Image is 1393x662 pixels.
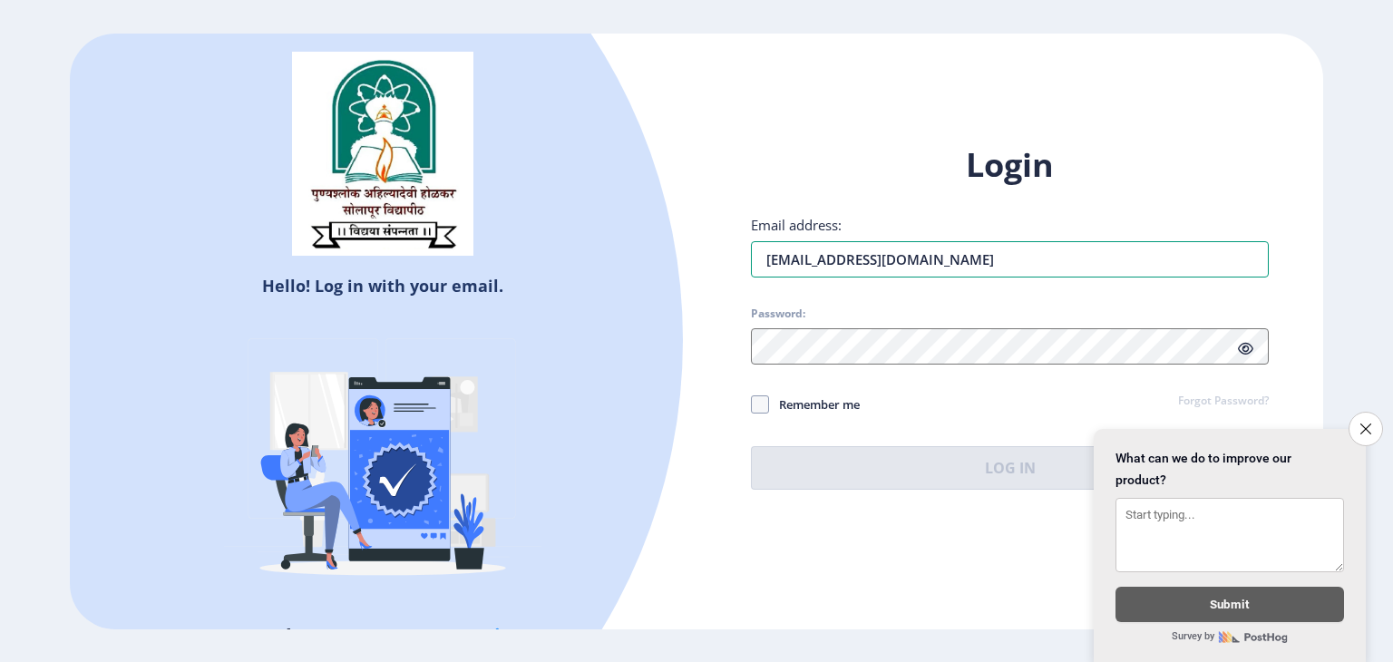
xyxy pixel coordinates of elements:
[1178,394,1269,410] a: Forgot Password?
[751,241,1269,277] input: Email address
[751,307,805,321] label: Password:
[751,446,1269,490] button: Log In
[751,143,1269,187] h1: Login
[769,394,860,415] span: Remember me
[458,622,541,649] a: Register
[751,216,842,234] label: Email address:
[83,621,683,650] h5: Don't have an account?
[292,52,473,257] img: sulogo.png
[224,304,541,621] img: Verified-rafiki.svg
